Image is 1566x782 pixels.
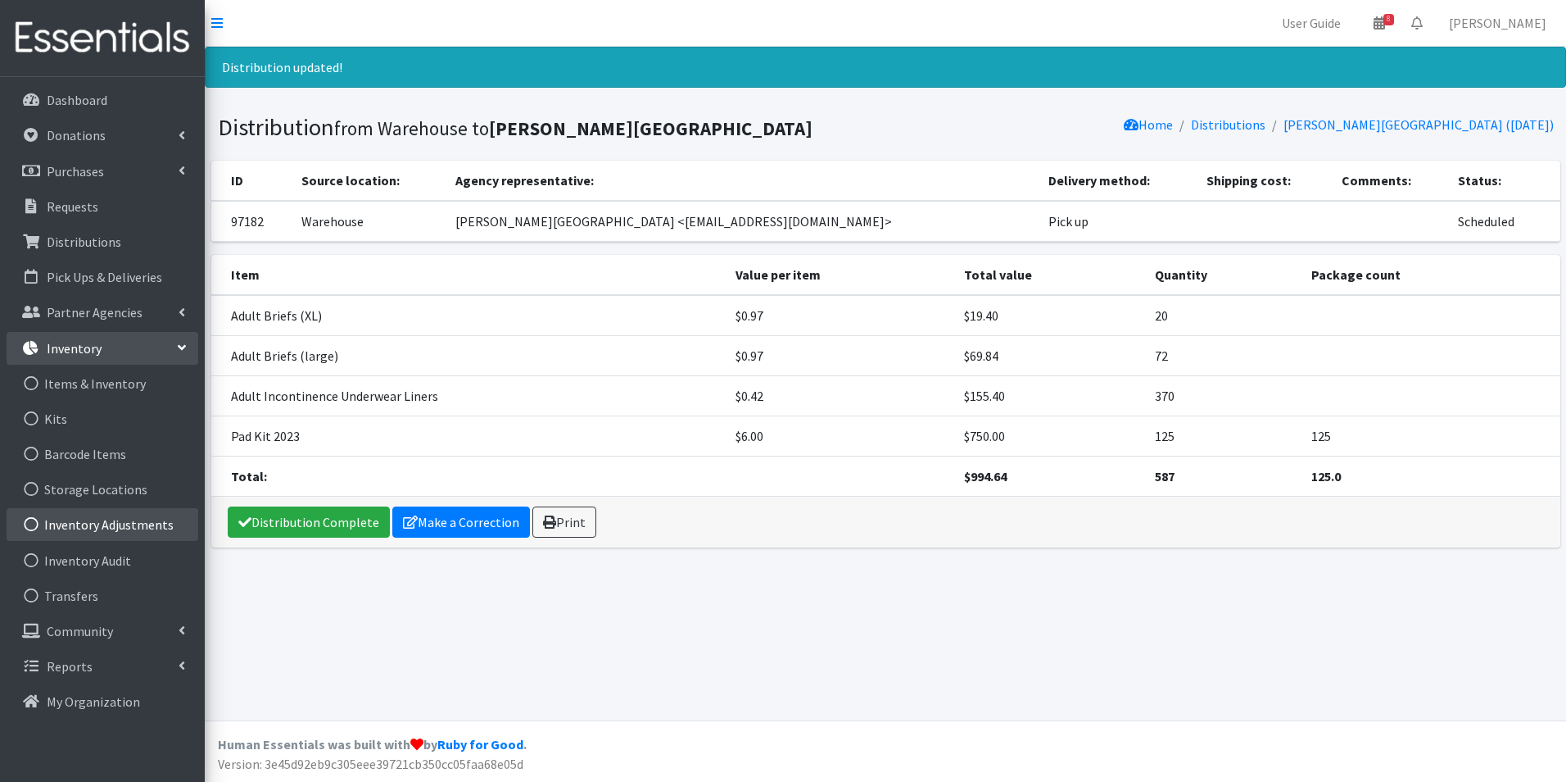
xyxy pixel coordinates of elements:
a: Home [1124,116,1173,133]
a: Kits [7,402,198,435]
a: Storage Locations [7,473,198,506]
th: Delivery method: [1039,161,1197,201]
a: My Organization [7,685,198,718]
img: HumanEssentials [7,11,198,66]
td: $750.00 [954,416,1145,456]
a: Distributions [1191,116,1265,133]
a: Inventory Adjustments [7,508,198,541]
td: [PERSON_NAME][GEOGRAPHIC_DATA] <[EMAIL_ADDRESS][DOMAIN_NAME]> [446,201,1039,242]
td: 72 [1145,335,1301,375]
span: Version: 3e45d92eb9c305eee39721cb350cc05faa68e05d [218,756,523,772]
td: 97182 [211,201,292,242]
td: $0.97 [726,335,953,375]
td: Adult Briefs (XL) [211,295,726,336]
b: [PERSON_NAME][GEOGRAPHIC_DATA] [489,116,812,140]
p: Dashboard [47,92,107,108]
p: Purchases [47,163,104,180]
a: Dashboard [7,84,198,116]
h1: Distribution [218,113,880,142]
td: Pad Kit 2023 [211,416,726,456]
p: Distributions [47,234,121,250]
p: Community [47,623,113,639]
small: from Warehouse to [334,116,812,140]
span: 8 [1383,14,1394,25]
a: User Guide [1269,7,1354,39]
th: Value per item [726,255,953,295]
p: Inventory [47,340,102,357]
th: Agency representative: [446,161,1039,201]
a: Items & Inventory [7,367,198,400]
a: Make a Correction [392,507,530,538]
strong: Human Essentials was built with by . [218,736,527,752]
a: Purchases [7,155,198,188]
th: Status: [1448,161,1560,201]
p: My Organization [47,693,140,710]
strong: 587 [1155,468,1174,484]
p: Pick Ups & Deliveries [47,269,162,285]
th: Package count [1301,255,1560,295]
td: $6.00 [726,416,953,456]
td: 20 [1145,295,1301,336]
td: Pick up [1039,201,1197,242]
td: $0.42 [726,375,953,416]
a: Reports [7,650,198,683]
a: Barcode Items [7,438,198,471]
a: Community [7,615,198,648]
td: 370 [1145,375,1301,416]
a: Requests [7,190,198,223]
th: Shipping cost: [1197,161,1332,201]
a: Partner Agencies [7,296,198,329]
a: 8 [1360,7,1398,39]
td: $19.40 [954,295,1145,336]
a: Transfers [7,580,198,612]
th: Quantity [1145,255,1301,295]
td: $0.97 [726,295,953,336]
th: Source location: [292,161,445,201]
th: Item [211,255,726,295]
a: Inventory Audit [7,544,198,577]
a: [PERSON_NAME] [1436,7,1559,39]
a: Print [532,507,596,538]
td: Scheduled [1448,201,1560,242]
td: Warehouse [292,201,445,242]
p: Requests [47,198,98,215]
a: Inventory [7,332,198,365]
p: Donations [47,127,106,143]
a: Distributions [7,225,198,258]
td: 125 [1301,416,1560,456]
strong: 125.0 [1311,468,1341,484]
th: Comments: [1332,161,1448,201]
a: Ruby for Good [437,736,523,752]
strong: Total: [231,468,267,484]
td: Adult Incontinence Underwear Liners [211,375,726,416]
td: 125 [1145,416,1301,456]
div: Distribution updated! [205,47,1566,88]
strong: $994.64 [964,468,1007,484]
td: $155.40 [954,375,1145,416]
a: Donations [7,119,198,152]
a: Pick Ups & Deliveries [7,261,198,293]
th: ID [211,161,292,201]
p: Reports [47,658,93,675]
th: Total value [954,255,1145,295]
td: Adult Briefs (large) [211,335,726,375]
a: [PERSON_NAME][GEOGRAPHIC_DATA] ([DATE]) [1283,116,1554,133]
p: Partner Agencies [47,304,143,321]
a: Distribution Complete [228,507,390,538]
td: $69.84 [954,335,1145,375]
